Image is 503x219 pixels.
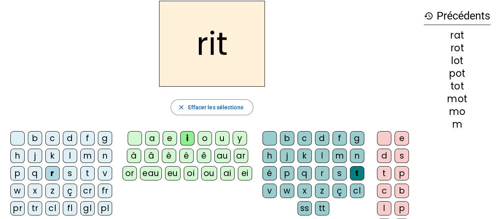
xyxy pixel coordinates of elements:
[80,184,95,198] div: cr
[45,184,60,198] div: z
[424,31,490,40] div: rat
[45,149,60,163] div: k
[28,166,42,180] div: q
[280,184,294,198] div: w
[98,184,112,198] div: fr
[297,131,312,145] div: c
[80,201,95,215] div: gl
[63,166,77,180] div: s
[63,149,77,163] div: l
[394,166,409,180] div: p
[145,131,159,145] div: a
[424,43,490,53] div: rot
[424,69,490,78] div: pot
[188,103,243,112] span: Effacer les sélections
[201,166,217,180] div: ou
[297,184,312,198] div: x
[424,11,433,21] mat-icon: history
[177,104,184,111] mat-icon: close
[165,166,181,180] div: eu
[262,184,277,198] div: v
[424,81,490,91] div: tot
[377,166,391,180] div: t
[280,149,294,163] div: j
[45,166,60,180] div: r
[332,131,347,145] div: f
[377,201,391,215] div: l
[424,56,490,66] div: lot
[394,201,409,215] div: p
[262,166,277,180] div: é
[10,166,25,180] div: p
[80,166,95,180] div: t
[63,201,77,215] div: fl
[180,131,194,145] div: i
[297,166,312,180] div: q
[98,149,112,163] div: n
[350,131,364,145] div: g
[424,107,490,116] div: mo
[98,131,112,145] div: g
[350,166,364,180] div: t
[122,166,137,180] div: or
[80,131,95,145] div: f
[262,149,277,163] div: h
[394,149,409,163] div: s
[332,166,347,180] div: s
[233,131,247,145] div: y
[163,131,177,145] div: e
[140,166,162,180] div: eau
[280,166,294,180] div: p
[28,184,42,198] div: x
[280,131,294,145] div: b
[424,120,490,129] div: m
[28,201,42,215] div: tr
[315,201,329,215] div: tt
[394,131,409,145] div: e
[10,184,25,198] div: w
[332,184,347,198] div: ç
[98,201,112,215] div: pl
[394,184,409,198] div: b
[45,131,60,145] div: c
[28,149,42,163] div: j
[179,149,194,163] div: é
[234,149,248,163] div: ar
[350,184,364,198] div: cl
[144,149,159,163] div: â
[315,166,329,180] div: r
[171,99,253,115] button: Effacer les sélections
[220,166,235,180] div: ai
[377,184,391,198] div: c
[332,149,347,163] div: m
[10,149,25,163] div: h
[45,201,60,215] div: cl
[10,201,25,215] div: pr
[63,131,77,145] div: d
[28,131,42,145] div: b
[215,131,229,145] div: u
[297,201,312,215] div: ss
[162,149,176,163] div: è
[63,184,77,198] div: ç
[159,1,265,87] h2: rit
[424,94,490,104] div: mot
[315,131,329,145] div: d
[127,149,141,163] div: à
[297,149,312,163] div: k
[377,149,391,163] div: d
[197,149,211,163] div: ê
[424,7,490,25] h3: Précédents
[214,149,231,163] div: au
[98,166,112,180] div: v
[80,149,95,163] div: m
[315,184,329,198] div: z
[350,149,364,163] div: n
[315,149,329,163] div: l
[198,131,212,145] div: o
[184,166,198,180] div: oi
[238,166,252,180] div: ei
